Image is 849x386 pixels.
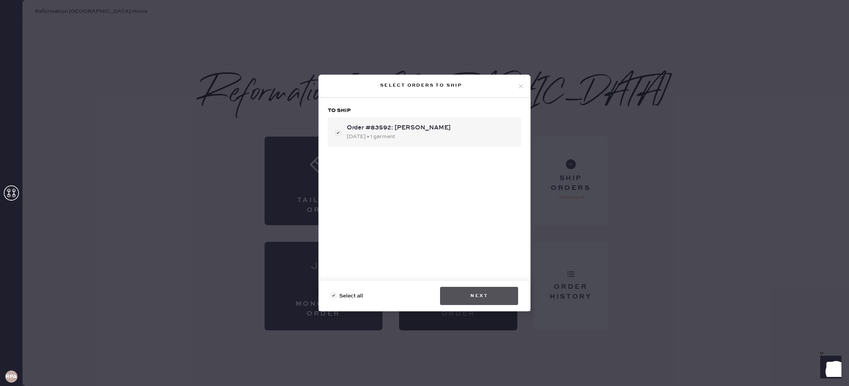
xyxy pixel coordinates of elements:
button: Next [440,287,518,305]
h3: RPA [5,374,17,379]
div: Select orders to ship [325,81,517,90]
span: Select all [339,292,363,300]
iframe: Front Chat [813,352,846,384]
div: [DATE] • 1 garment [347,132,515,141]
div: Order #83592: [PERSON_NAME] [347,123,515,132]
h3: To ship [328,107,521,114]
